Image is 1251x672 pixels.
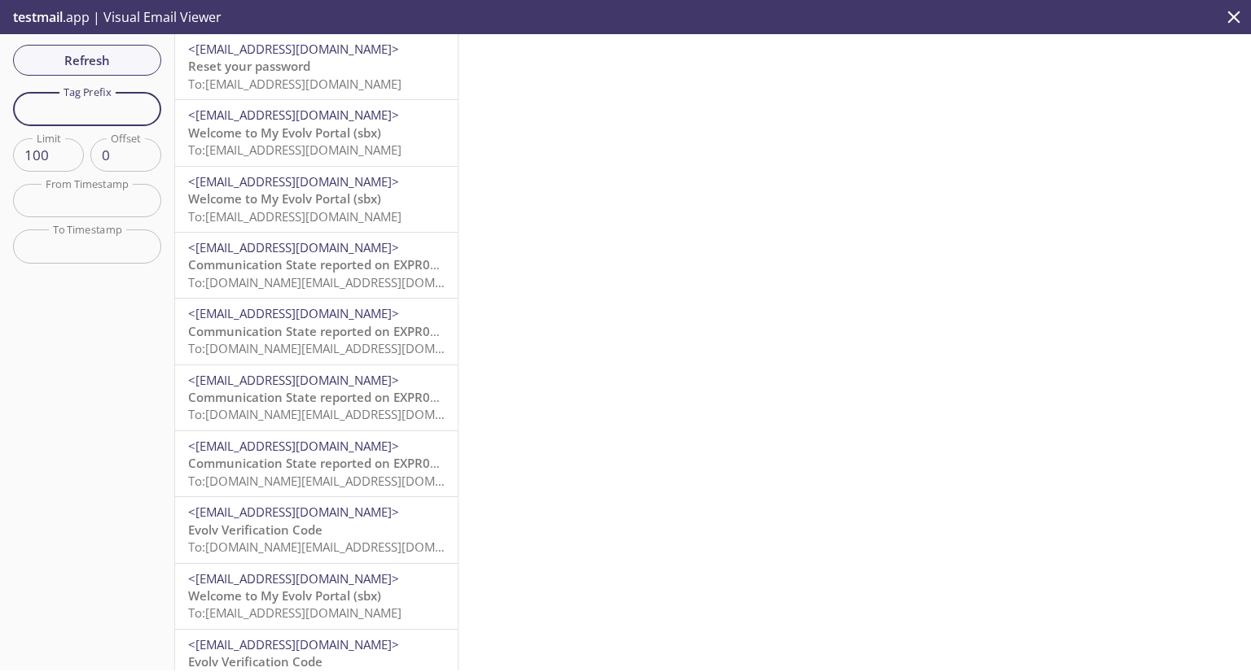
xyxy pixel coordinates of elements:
span: <[EMAIL_ADDRESS][DOMAIN_NAME]> [188,107,399,123]
div: <[EMAIL_ADDRESS][DOMAIN_NAME]>Communication State reported on EXPR01189, HQ, Evolv Technology at ... [175,365,458,430]
span: Refresh [26,50,148,71]
span: To: [DOMAIN_NAME][EMAIL_ADDRESS][DOMAIN_NAME] [188,473,498,489]
span: <[EMAIL_ADDRESS][DOMAIN_NAME]> [188,41,399,57]
span: <[EMAIL_ADDRESS][DOMAIN_NAME]> [188,504,399,520]
div: <[EMAIL_ADDRESS][DOMAIN_NAME]>Evolv Verification CodeTo:[DOMAIN_NAME][EMAIL_ADDRESS][DOMAIN_NAME] [175,497,458,562]
span: To: [DOMAIN_NAME][EMAIL_ADDRESS][DOMAIN_NAME] [188,539,498,555]
span: <[EMAIL_ADDRESS][DOMAIN_NAME]> [188,372,399,388]
span: <[EMAIL_ADDRESS][DOMAIN_NAME]> [188,636,399,652]
span: testmail [13,8,63,26]
span: Evolv Verification Code [188,653,323,670]
span: To: [EMAIL_ADDRESS][DOMAIN_NAME] [188,604,402,621]
div: <[EMAIL_ADDRESS][DOMAIN_NAME]>Welcome to My Evolv Portal (sbx)To:[EMAIL_ADDRESS][DOMAIN_NAME] [175,167,458,232]
span: <[EMAIL_ADDRESS][DOMAIN_NAME]> [188,305,399,321]
span: Welcome to My Evolv Portal (sbx) [188,587,381,604]
span: To: [DOMAIN_NAME][EMAIL_ADDRESS][DOMAIN_NAME] [188,274,498,290]
span: To: [EMAIL_ADDRESS][DOMAIN_NAME] [188,76,402,92]
span: To: [DOMAIN_NAME][EMAIL_ADDRESS][DOMAIN_NAME] [188,340,498,356]
span: To: [DOMAIN_NAME][EMAIL_ADDRESS][DOMAIN_NAME] [188,406,498,422]
span: To: [EMAIL_ADDRESS][DOMAIN_NAME] [188,208,402,225]
span: Communication State reported on EXPR01189, HQ, Evolv Technology at [DATE] 08:56:45 [188,256,702,273]
span: Communication State reported on EXPR01189, HQ, Evolv Technology at [DATE] 08:56:45 [188,323,702,339]
span: Communication State reported on EXPR01189, HQ, Evolv Technology at [DATE] 08:56:45 [188,455,702,471]
div: <[EMAIL_ADDRESS][DOMAIN_NAME]>Communication State reported on EXPR01189, HQ, Evolv Technology at ... [175,431,458,496]
div: <[EMAIL_ADDRESS][DOMAIN_NAME]>Reset your passwordTo:[EMAIL_ADDRESS][DOMAIN_NAME] [175,34,458,99]
span: To: [EMAIL_ADDRESS][DOMAIN_NAME] [188,142,402,158]
span: Communication State reported on EXPR01189, HQ, Evolv Technology at [DATE] 08:56:45 [188,389,702,405]
div: <[EMAIL_ADDRESS][DOMAIN_NAME]>Communication State reported on EXPR01189, HQ, Evolv Technology at ... [175,299,458,364]
span: <[EMAIL_ADDRESS][DOMAIN_NAME]> [188,173,399,190]
button: Refresh [13,45,161,76]
div: <[EMAIL_ADDRESS][DOMAIN_NAME]>Welcome to My Evolv Portal (sbx)To:[EMAIL_ADDRESS][DOMAIN_NAME] [175,100,458,165]
span: <[EMAIL_ADDRESS][DOMAIN_NAME]> [188,239,399,255]
span: Reset your password [188,58,310,74]
div: <[EMAIL_ADDRESS][DOMAIN_NAME]>Welcome to My Evolv Portal (sbx)To:[EMAIL_ADDRESS][DOMAIN_NAME] [175,564,458,629]
span: Welcome to My Evolv Portal (sbx) [188,190,381,207]
span: Welcome to My Evolv Portal (sbx) [188,124,381,141]
div: <[EMAIL_ADDRESS][DOMAIN_NAME]>Communication State reported on EXPR01189, HQ, Evolv Technology at ... [175,233,458,298]
span: Evolv Verification Code [188,521,323,538]
span: <[EMAIL_ADDRESS][DOMAIN_NAME]> [188,570,399,587]
span: <[EMAIL_ADDRESS][DOMAIN_NAME]> [188,438,399,454]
